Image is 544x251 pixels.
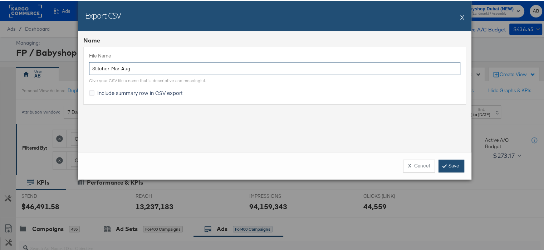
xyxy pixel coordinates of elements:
[460,9,464,23] button: X
[83,35,466,44] div: Name
[403,159,435,171] button: XCancel
[89,51,460,58] label: File Name
[89,77,206,82] div: Give your CSV file a name that is descriptive and meaningful.
[97,88,183,95] span: Include summary row in CSV export
[85,9,121,20] h2: Export CSV
[408,161,411,168] strong: X
[438,159,464,171] a: Save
